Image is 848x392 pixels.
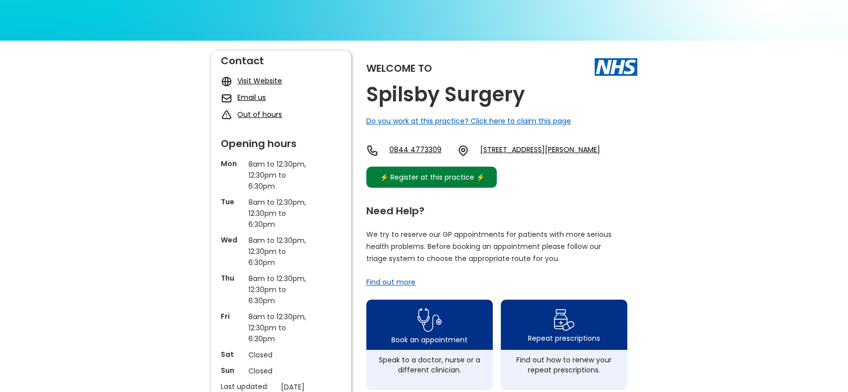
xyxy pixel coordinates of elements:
div: Contact [221,51,341,66]
a: repeat prescription iconRepeat prescriptionsFind out how to renew your repeat prescriptions. [501,300,627,390]
img: telephone icon [366,145,378,157]
a: [STREET_ADDRESS][PERSON_NAME] [480,145,600,157]
img: globe icon [221,76,232,87]
div: Welcome to [366,63,432,73]
a: book appointment icon Book an appointmentSpeak to a doctor, nurse or a different clinician. [366,300,493,390]
div: Opening hours [221,134,341,149]
p: Thu [221,273,243,283]
a: ⚡️ Register at this practice ⚡️ [366,167,497,188]
img: repeat prescription icon [553,307,575,333]
p: Sat [221,349,243,359]
div: Repeat prescriptions [528,333,600,343]
a: 0844 4773309 [389,145,450,157]
p: 8am to 12:30pm, 12:30pm to 6:30pm [248,197,314,230]
div: Book an appointment [391,335,468,345]
img: practice location icon [457,145,469,157]
div: ⚡️ Register at this practice ⚡️ [374,172,490,183]
img: The NHS logo [595,58,637,75]
img: exclamation icon [221,109,232,121]
p: We try to reserve our GP appointments for patients with more serious health problems. Before book... [366,228,612,265]
p: Closed [248,349,314,360]
div: Speak to a doctor, nurse or a different clinician. [371,355,488,375]
p: Wed [221,235,243,245]
p: 8am to 12:30pm, 12:30pm to 6:30pm [248,159,314,192]
a: Email us [237,92,266,102]
p: Mon [221,159,243,169]
div: Need Help? [366,201,627,216]
p: 8am to 12:30pm, 12:30pm to 6:30pm [248,273,314,306]
p: Closed [248,365,314,376]
a: Out of hours [237,109,282,119]
a: Visit Website [237,76,282,86]
p: 8am to 12:30pm, 12:30pm to 6:30pm [248,235,314,268]
a: Do you work at this practice? Click here to claim this page [366,116,571,126]
p: Sun [221,365,243,375]
p: Last updated: [221,381,276,391]
div: Find out how to renew your repeat prescriptions. [506,355,622,375]
a: Find out more [366,277,415,287]
p: Fri [221,311,243,321]
img: mail icon [221,92,232,104]
p: 8am to 12:30pm, 12:30pm to 6:30pm [248,311,314,344]
h2: Spilsby Surgery [366,83,525,106]
img: book appointment icon [417,305,442,335]
p: Tue [221,197,243,207]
